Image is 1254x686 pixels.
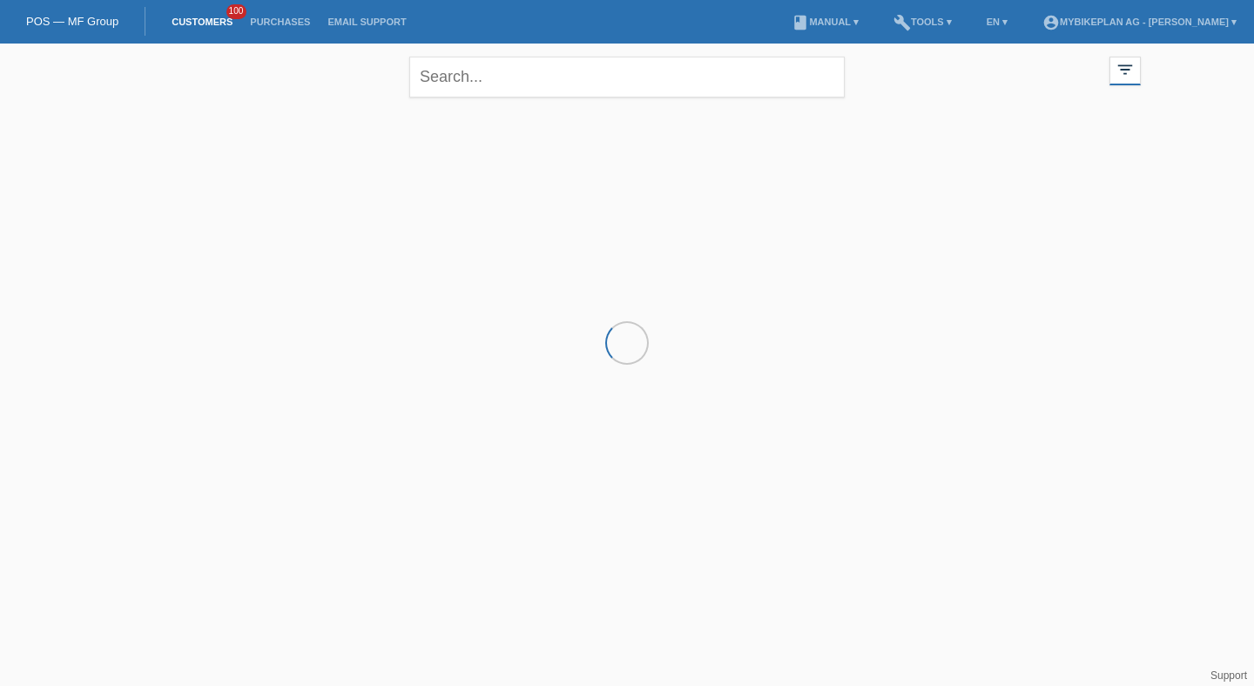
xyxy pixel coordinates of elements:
a: account_circleMybikeplan AG - [PERSON_NAME] ▾ [1034,17,1245,27]
i: build [893,14,911,31]
a: POS — MF Group [26,15,118,28]
a: Email Support [319,17,415,27]
a: buildTools ▾ [885,17,961,27]
i: account_circle [1042,14,1060,31]
a: Customers [163,17,241,27]
span: 100 [226,4,247,19]
a: EN ▾ [978,17,1016,27]
a: Support [1210,669,1247,682]
i: book [792,14,809,31]
i: filter_list [1116,60,1135,79]
a: bookManual ▾ [783,17,867,27]
input: Search... [409,57,845,98]
a: Purchases [241,17,319,27]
